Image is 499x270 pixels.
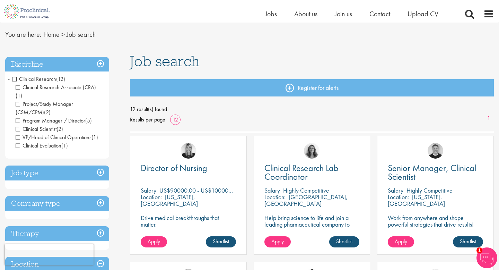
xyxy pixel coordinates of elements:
[16,142,68,149] span: Clinical Evaluation
[484,115,494,123] a: 1
[304,143,319,159] img: Jackie Cerchio
[141,186,156,194] span: Salary
[264,193,286,201] span: Location:
[264,236,291,247] a: Apply
[170,116,181,123] a: 12
[453,236,483,247] a: Shortlist
[16,134,91,141] span: VP/Head of Clinical Operations
[43,30,60,39] a: breadcrumb link
[388,236,414,247] a: Apply
[271,238,284,245] span: Apply
[283,186,329,194] p: Highly Competitive
[130,104,494,115] span: 12 result(s) found
[141,162,207,174] span: Director of Nursing
[16,100,73,116] span: Project/Study Manager (CSM/CPM)
[8,74,10,84] span: -
[388,193,445,208] p: [US_STATE], [GEOGRAPHIC_DATA]
[388,193,409,201] span: Location:
[264,186,280,194] span: Salary
[44,109,51,116] span: (2)
[56,125,63,133] span: (2)
[85,117,92,124] span: (5)
[16,125,63,133] span: Clinical Scientist
[264,162,339,183] span: Clinical Research Lab Coordinator
[130,115,165,125] span: Results per page
[130,52,200,70] span: Job search
[264,214,360,247] p: Help bring science to life and join a leading pharmaceutical company to play a key role in delive...
[16,92,22,99] span: (1)
[12,75,56,83] span: Clinical Research
[294,9,317,18] a: About us
[329,236,359,247] a: Shortlist
[395,238,407,245] span: Apply
[141,164,236,172] a: Director of Nursing
[406,186,453,194] p: Highly Competitive
[141,214,236,228] p: Drive medical breakthroughs that matter.
[141,236,167,247] a: Apply
[130,79,494,96] a: Register for alerts
[264,164,360,181] a: Clinical Research Lab Coordinator
[181,143,196,159] img: Janelle Jones
[91,134,98,141] span: (1)
[476,247,497,268] img: Chatbot
[388,186,403,194] span: Salary
[16,142,61,149] span: Clinical Evaluation
[335,9,352,18] a: Join us
[5,30,42,39] span: You are here:
[264,193,348,208] p: [GEOGRAPHIC_DATA], [GEOGRAPHIC_DATA]
[16,125,56,133] span: Clinical Scientist
[265,9,277,18] a: Jobs
[369,9,390,18] a: Contact
[16,84,96,91] span: Clinical Research Associate (CRA)
[141,193,198,208] p: [US_STATE], [GEOGRAPHIC_DATA]
[388,164,483,181] a: Senior Manager, Clinical Scientist
[61,30,65,39] span: >
[148,238,160,245] span: Apply
[206,236,236,247] a: Shortlist
[5,226,109,241] h3: Therapy
[141,193,162,201] span: Location:
[16,117,92,124] span: Program Manager / Director
[16,117,85,124] span: Program Manager / Director
[67,30,96,39] span: Job search
[476,247,482,253] span: 1
[5,57,109,72] h3: Discipline
[12,75,65,83] span: Clinical Research
[408,9,438,18] a: Upload CV
[428,143,443,159] img: Bo Forsen
[5,196,109,211] h3: Company type
[16,134,98,141] span: VP/Head of Clinical Operations
[388,162,476,183] span: Senior Manager, Clinical Scientist
[16,84,96,99] span: Clinical Research Associate (CRA)
[56,75,65,83] span: (12)
[159,186,266,194] p: US$90000.00 - US$100000.00 per annum
[61,142,68,149] span: (1)
[388,214,483,241] p: Work from anywhere and shape powerful strategies that drive results! Enjoy the freedom of remote ...
[5,166,109,180] h3: Job type
[5,244,94,265] iframe: reCAPTCHA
